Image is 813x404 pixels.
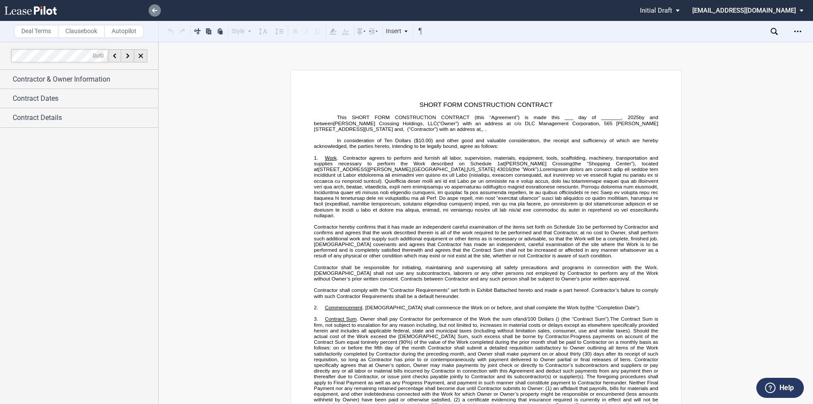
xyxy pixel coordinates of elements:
[384,26,410,37] div: Insert
[333,120,437,126] span: [PERSON_NAME] Crossing Holdings, LLC
[415,26,425,36] button: Toggle Control Characters
[314,385,660,403] span: an affidavit that payrolls, bills for materials and equipment, and other indebtedness connected w...
[627,114,639,120] span: 2025
[314,287,660,298] span: attached hereto and made a part hereof. Contractor’s failure to comply with such Contractor Requi...
[325,155,337,161] span: Work
[325,305,362,310] span: Commencement
[314,137,660,149] span: In consideration of Ten Dollars ($10.00) and other good and valuable consideration, the receipt a...
[407,126,481,132] span: (“Contractor”) with an address at
[192,26,203,36] button: Cut
[58,25,105,38] label: Clausebook
[791,24,805,38] div: Open Lease options menu
[314,287,492,293] span: Contractor shall comply with the “Contractor Requirements” set forth in Exhibit
[485,126,486,132] span: .
[465,166,466,172] span: ,
[314,155,318,161] span: 1.
[362,305,511,310] span: . [DEMOGRAPHIC_DATA] shall commence the Work on or before
[314,351,660,391] span: (30) days after its receipt of such requisition, so long as Contractor has prior to or contempora...
[314,305,318,310] span: 2.
[337,155,338,161] span: .
[585,305,640,310] span: (the “Completion Date”).
[314,120,658,132] span: [PERSON_NAME][STREET_ADDRESS][US_STATE] and
[215,26,225,36] button: Paste
[412,166,465,172] span: [GEOGRAPHIC_DATA]
[419,101,553,109] span: SHORT FORM CONSTRUCTION CONTRACT
[557,316,610,322] span: ) (the “Contract Sum”).
[511,166,540,172] span: (the “Work”).
[93,52,104,58] span: of
[411,166,412,172] span: ,
[779,382,794,394] label: Help
[500,161,504,166] span: at
[314,161,660,172] span: (the “Shopping Center”), located at
[365,339,412,345] span: ninety percent (90%)
[756,378,804,398] button: Help
[576,224,579,229] a: 1
[101,52,104,58] span: 0
[314,224,575,229] span: Contractor hereby confirms that it has made an independent careful examination of the items set f...
[314,224,660,258] span: to be performed by Contractor and confirms and agrees that the work described therein is all of t...
[314,114,660,126] span: by and between
[314,155,660,166] span: Contractor agrees to perform and furnish all labor, supervision, materials, equipment, tools, sca...
[314,333,660,345] span: Progress payments on account of the Contract Sum equal to
[13,113,62,123] span: Contract Details
[314,316,660,339] span: The Contract Sum is firm, not subject to escalation for any reason including, but not limited to,...
[466,166,495,172] span: [US_STATE]
[517,316,526,322] span: and
[13,74,110,85] span: Contractor & Owner Information
[104,25,144,38] label: Autopilot
[13,93,58,104] span: Contract Dates
[480,126,482,132] span: ,
[14,25,58,38] label: Deal Terms
[325,316,357,322] span: Contract Sum
[578,114,622,120] span: day of _______,
[337,114,573,120] span: This SHORT FORM CONSTRUCTION CONTRACT (this “Agreement”) is made this ___
[93,52,96,58] span: 0
[437,120,612,126] span: (“Owner”) with an address at c/o DLC Management Corporation, 565
[482,126,483,132] span: ,
[314,264,660,282] span: Contractor shall be responsible for initiating, maintaining and supervising all safety precaution...
[504,161,572,166] span: [PERSON_NAME] Crossing
[511,305,585,310] span: , and shall complete the Work by
[204,26,214,36] button: Copy
[403,126,404,132] span: ,
[493,287,497,293] a: B
[357,316,517,322] span: . Owner shall pay Contractor for performance of the Work the sum of
[640,7,672,14] span: Initial Draft
[318,166,410,172] span: [STREET_ADDRESS][PERSON_NAME]
[497,161,500,166] a: 1
[526,316,557,322] span: /100 Dollars (
[314,316,318,322] span: 3.
[314,166,660,218] span: Loremipsum dolors am consect adip eli seddoe tem incididunt ut Labor etdolorema ali enimadmi ven ...
[314,339,660,356] span: of the value of the Work completed during the prior month shall be paid to Contractor on a monthl...
[497,166,511,172] span: 43016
